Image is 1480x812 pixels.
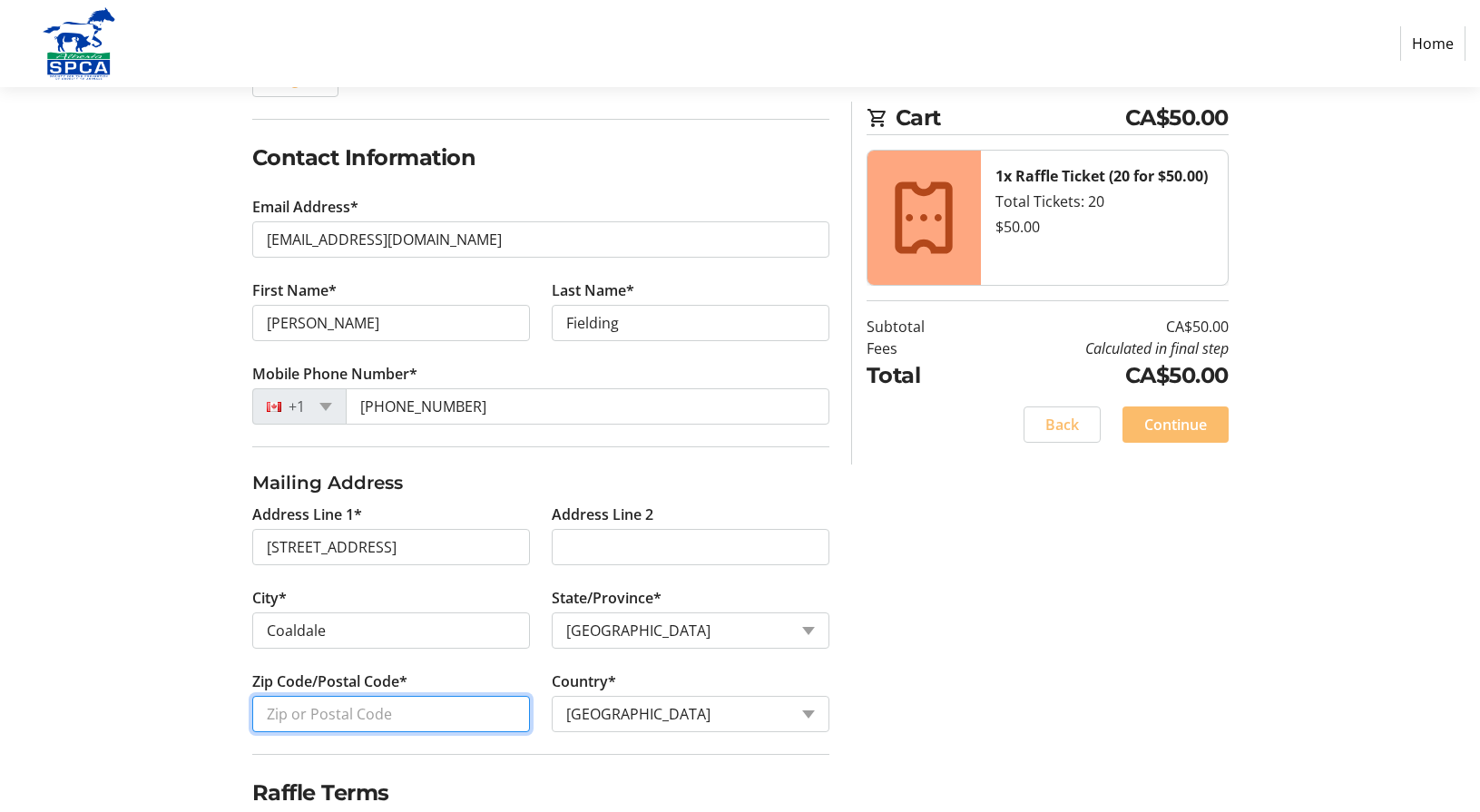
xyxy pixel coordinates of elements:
[552,279,634,301] label: Last Name*
[971,359,1229,392] td: CA$50.00
[252,469,829,496] h3: Mailing Address
[971,338,1229,359] td: Calculated in final step
[15,7,143,80] img: Alberta SPCA's Logo
[1144,414,1207,435] span: Continue
[252,777,829,809] h2: Raffle Terms
[552,587,662,609] label: State/Province*
[252,142,829,174] h2: Contact Information
[252,196,358,218] label: Email Address*
[252,363,417,385] label: Mobile Phone Number*
[1045,414,1079,435] span: Back
[971,316,1229,338] td: CA$50.00
[1024,406,1101,443] button: Back
[252,279,337,301] label: First Name*
[1125,102,1229,134] span: CA$50.00
[867,316,971,338] td: Subtotal
[552,670,616,692] label: Country*
[995,166,1208,186] strong: 1x Raffle Ticket (20 for $50.00)
[867,338,971,359] td: Fees
[896,102,1125,134] span: Cart
[995,216,1213,238] div: $50.00
[552,504,653,525] label: Address Line 2
[252,587,287,609] label: City*
[252,612,530,649] input: City
[1122,406,1229,443] button: Continue
[252,670,407,692] label: Zip Code/Postal Code*
[995,191,1213,212] div: Total Tickets: 20
[346,388,829,425] input: (506) 234-5678
[252,529,530,565] input: Address
[252,696,530,732] input: Zip or Postal Code
[1400,26,1465,61] a: Home
[867,359,971,392] td: Total
[252,61,338,97] button: Log In
[252,504,362,525] label: Address Line 1*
